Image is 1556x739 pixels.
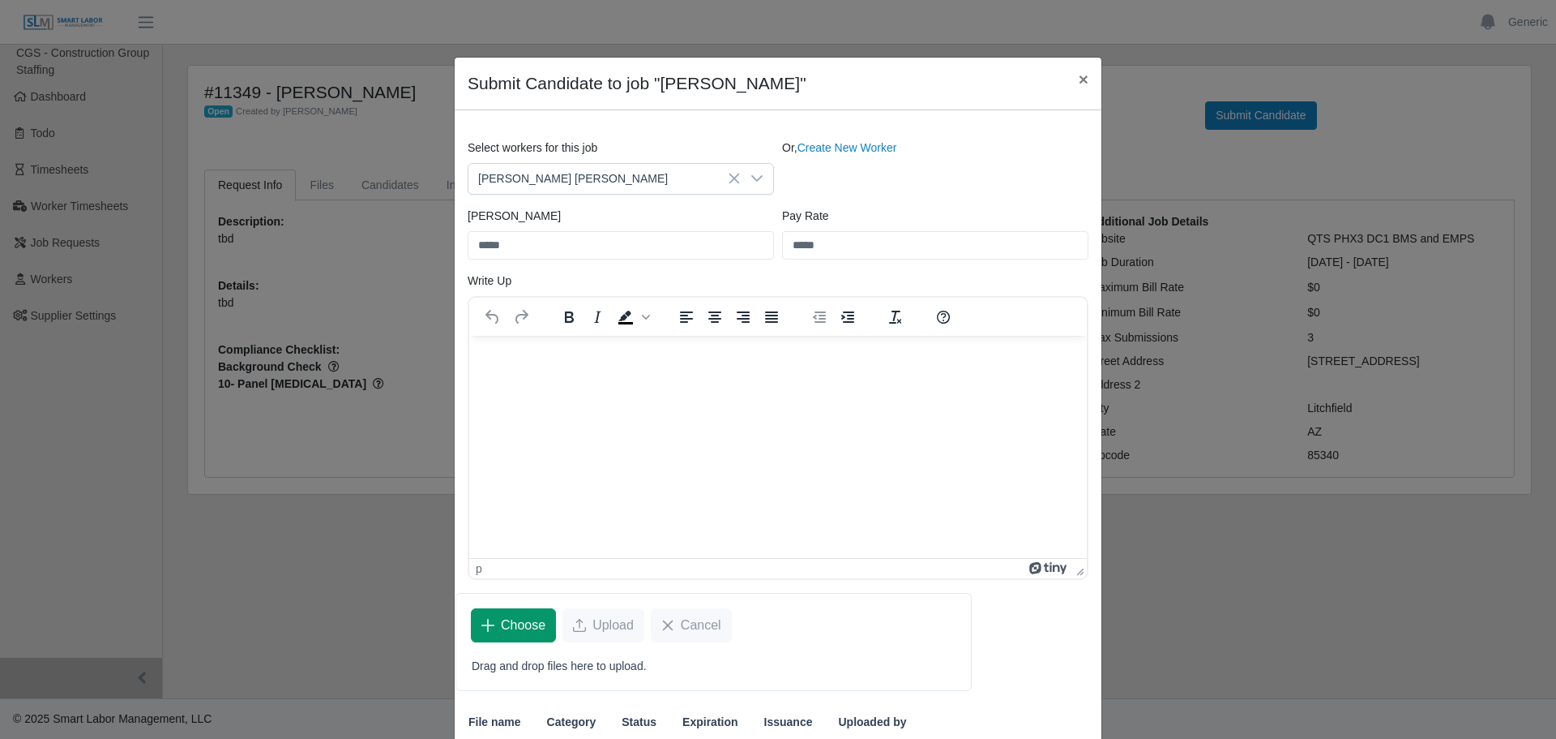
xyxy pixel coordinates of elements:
span: Cancel [681,616,721,635]
button: Decrease indent [806,306,833,329]
div: Press the Up and Down arrow keys to resize the editor. [1070,559,1087,578]
label: Select workers for this job [468,140,597,157]
label: Pay Rate [782,208,829,225]
span: Alan Fiestas Gomez [468,164,741,194]
div: Or, [778,140,1092,195]
button: Help [930,306,957,329]
button: Upload [562,608,644,642]
button: Increase indent [834,306,861,329]
button: Align right [729,306,757,329]
p: Drag and drop files here to upload. [472,658,955,675]
button: Italic [583,306,611,329]
span: × [1079,70,1088,88]
iframe: Rich Text Area [469,336,1087,558]
button: Align left [673,306,700,329]
div: Background color Black [612,306,652,329]
button: Align center [701,306,729,329]
a: Create New Worker [797,141,897,154]
button: Cancel [651,608,732,642]
button: Clear formatting [882,306,909,329]
span: Upload [592,616,634,635]
button: Redo [507,306,535,329]
button: Bold [555,306,583,329]
label: Write Up [468,273,511,290]
label: [PERSON_NAME] [468,208,561,225]
button: Choose [471,608,556,642]
h4: Submit Candidate to job "[PERSON_NAME]" [468,71,806,97]
div: p [476,562,482,575]
button: Close [1066,58,1101,101]
button: Undo [479,306,507,329]
a: Powered by Tiny [1029,562,1070,575]
span: Choose [501,616,545,635]
button: Justify [758,306,785,329]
